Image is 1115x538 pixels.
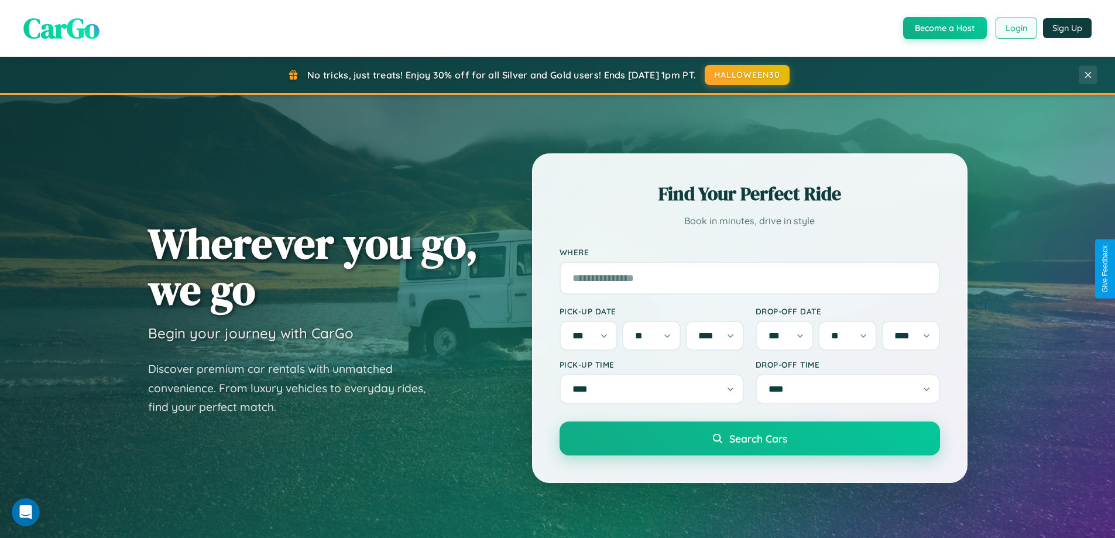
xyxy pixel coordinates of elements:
[729,432,787,445] span: Search Cars
[560,247,940,257] label: Where
[560,422,940,455] button: Search Cars
[1101,245,1109,293] div: Give Feedback
[560,181,940,207] h2: Find Your Perfect Ride
[23,9,100,47] span: CarGo
[756,359,940,369] label: Drop-off Time
[756,306,940,316] label: Drop-off Date
[1043,18,1092,38] button: Sign Up
[148,359,441,417] p: Discover premium car rentals with unmatched convenience. From luxury vehicles to everyday rides, ...
[560,359,744,369] label: Pick-up Time
[705,65,790,85] button: HALLOWEEN30
[148,324,354,342] h3: Begin your journey with CarGo
[307,69,696,81] span: No tricks, just treats! Enjoy 30% off for all Silver and Gold users! Ends [DATE] 1pm PT.
[560,306,744,316] label: Pick-up Date
[560,213,940,229] p: Book in minutes, drive in style
[996,18,1037,39] button: Login
[903,17,987,39] button: Become a Host
[148,220,478,313] h1: Wherever you go, we go
[12,498,40,526] iframe: Intercom live chat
